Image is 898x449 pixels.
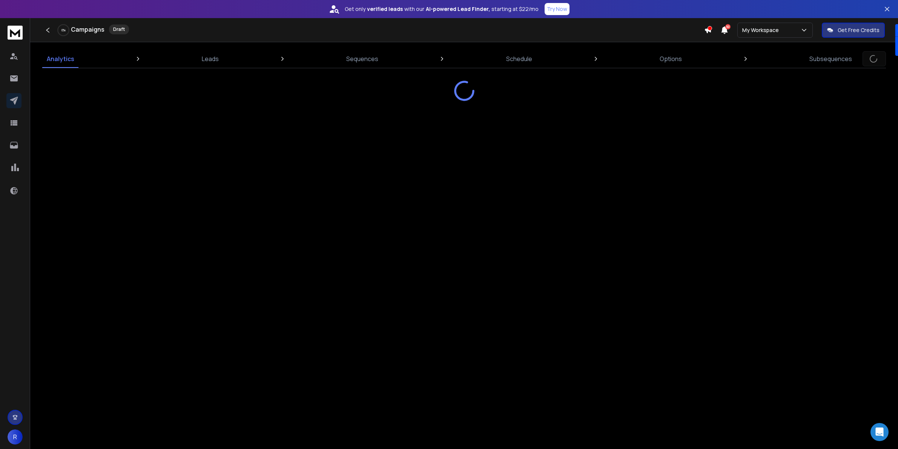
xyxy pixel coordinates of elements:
p: Options [660,54,682,63]
a: Options [655,50,686,68]
p: 0 % [61,28,66,32]
div: Open Intercom Messenger [870,423,889,441]
strong: verified leads [367,5,403,13]
p: My Workspace [742,26,782,34]
a: Analytics [42,50,79,68]
p: Get Free Credits [838,26,880,34]
a: Leads [197,50,223,68]
strong: AI-powered Lead Finder, [426,5,490,13]
button: R [8,429,23,444]
a: Subsequences [805,50,857,68]
p: Leads [202,54,219,63]
p: Sequences [346,54,378,63]
p: Try Now [547,5,567,13]
img: logo [8,26,23,40]
a: Schedule [502,50,537,68]
p: Get only with our starting at $22/mo [345,5,539,13]
h1: Campaigns [71,25,104,34]
p: Schedule [506,54,532,63]
div: Draft [109,25,129,34]
span: 50 [725,24,731,29]
button: Try Now [545,3,570,15]
p: Subsequences [809,54,852,63]
p: Analytics [47,54,74,63]
a: Sequences [342,50,383,68]
button: Get Free Credits [822,23,885,38]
